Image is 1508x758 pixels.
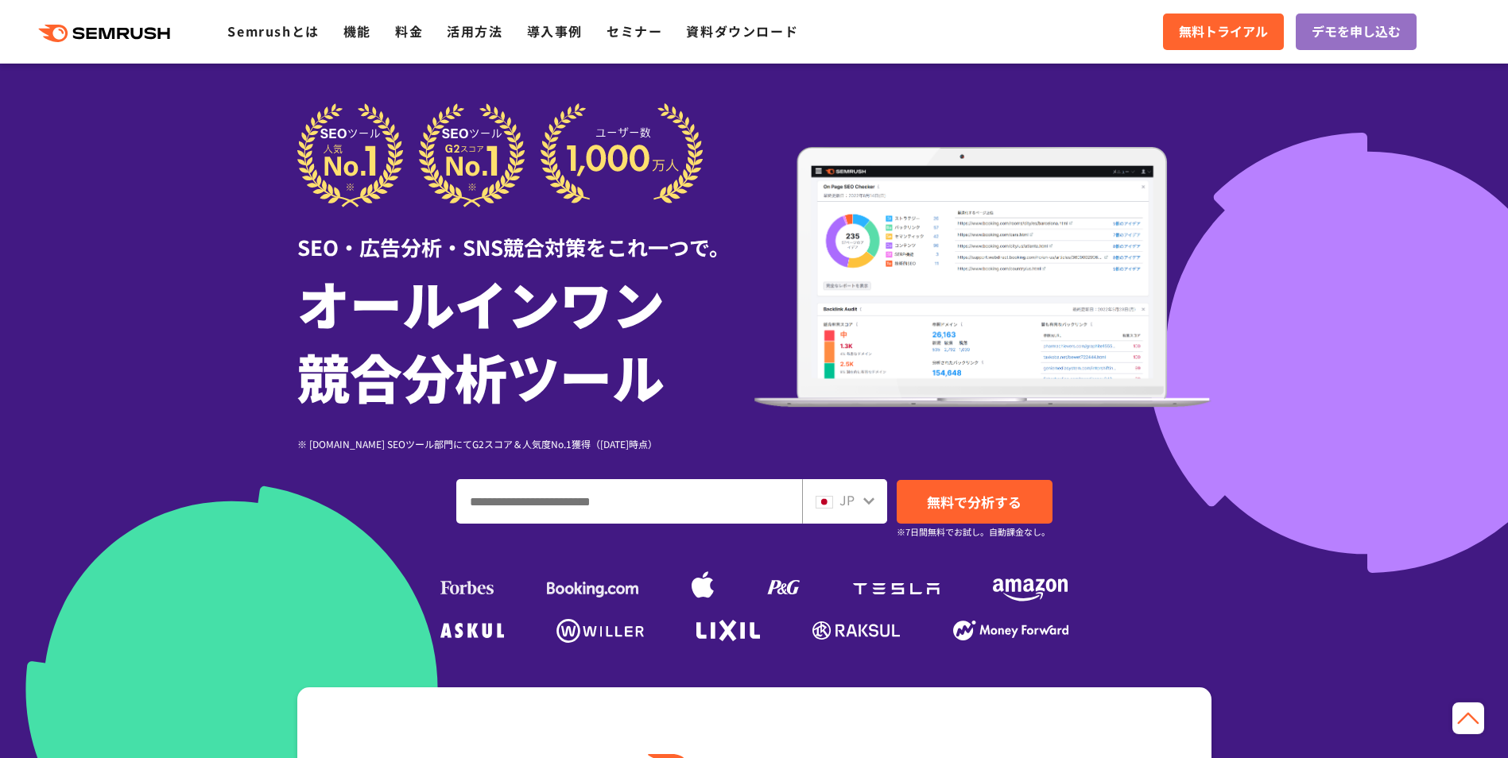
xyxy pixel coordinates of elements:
[447,21,502,41] a: 活用方法
[297,266,754,412] h1: オールインワン 競合分析ツール
[395,21,423,41] a: 料金
[839,490,855,509] span: JP
[1312,21,1401,42] span: デモを申し込む
[686,21,798,41] a: 資料ダウンロード
[297,207,754,262] div: SEO・広告分析・SNS競合対策をこれ一つで。
[897,480,1052,524] a: 無料で分析する
[897,524,1050,539] small: ※7日間無料でお試し。自動課金なし。
[1163,14,1284,50] a: 無料トライアル
[527,21,583,41] a: 導入事例
[457,480,801,523] input: ドメイン、キーワードまたはURLを入力してください
[297,436,754,451] div: ※ [DOMAIN_NAME] SEOツール部門にてG2スコア＆人気度No.1獲得（[DATE]時点）
[1179,21,1268,42] span: 無料トライアル
[227,21,319,41] a: Semrushとは
[1296,14,1417,50] a: デモを申し込む
[607,21,662,41] a: セミナー
[927,492,1021,512] span: 無料で分析する
[343,21,371,41] a: 機能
